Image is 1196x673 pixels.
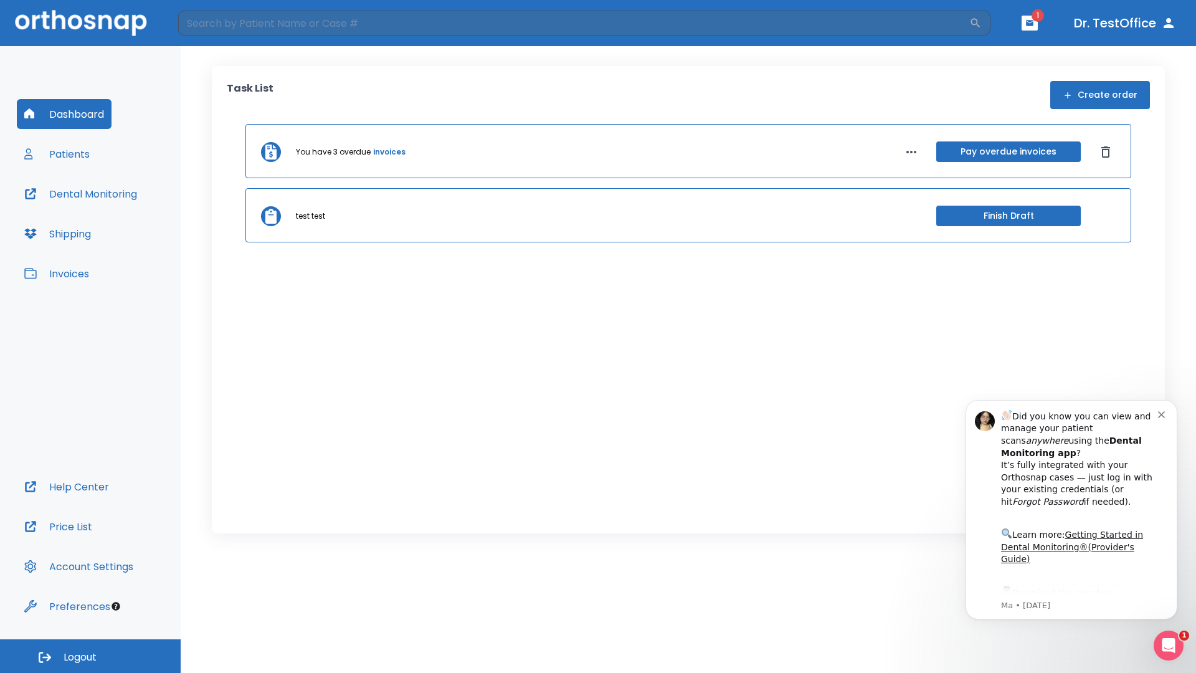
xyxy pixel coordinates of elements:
[15,10,147,36] img: Orthosnap
[947,381,1196,639] iframe: Intercom notifications message
[17,259,97,289] button: Invoices
[64,651,97,664] span: Logout
[936,141,1081,162] button: Pay overdue invoices
[54,206,165,229] a: App Store
[1069,12,1181,34] button: Dr. TestOffice
[296,146,371,158] p: You have 3 overdue
[227,81,273,109] p: Task List
[373,146,406,158] a: invoices
[1154,631,1184,661] iframe: Intercom live chat
[178,11,969,36] input: Search by Patient Name or Case #
[17,99,112,129] button: Dashboard
[17,551,141,581] button: Account Settings
[17,179,145,209] button: Dental Monitoring
[17,219,98,249] button: Shipping
[17,591,118,621] button: Preferences
[1050,81,1150,109] button: Create order
[110,601,121,612] div: Tooltip anchor
[1096,142,1116,162] button: Dismiss
[17,512,100,542] button: Price List
[211,27,221,37] button: Dismiss notification
[17,472,116,502] button: Help Center
[17,139,97,169] button: Patients
[1032,9,1044,22] span: 1
[54,203,211,267] div: Download the app: | ​ Let us know if you need help getting started!
[1179,631,1189,641] span: 1
[54,219,211,230] p: Message from Ma, sent 3w ago
[936,206,1081,226] button: Finish Draft
[296,211,325,222] p: test test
